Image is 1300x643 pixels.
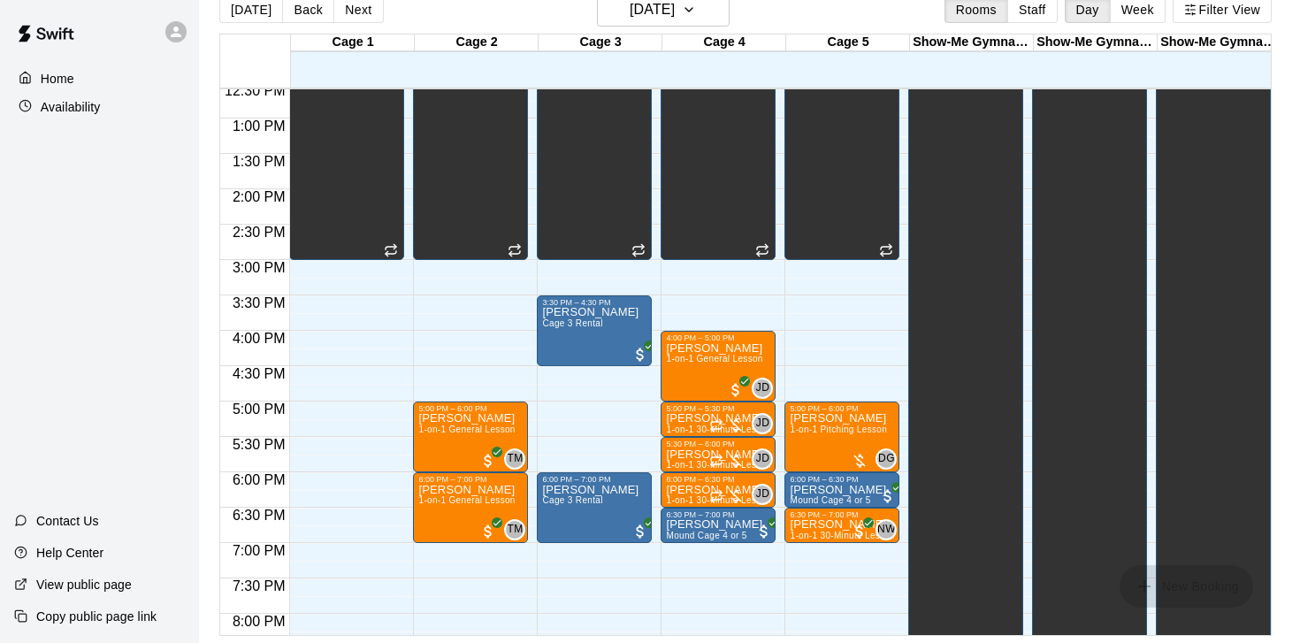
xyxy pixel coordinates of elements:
[879,487,897,505] span: All customers have paid
[727,381,745,399] span: All customers have paid
[790,531,895,540] span: 1-on-1 30-Minute Lesson
[504,519,525,540] div: Tre Morris
[784,402,899,472] div: 5:00 PM – 6:00 PM: 1-on-1 Pitching Lesson
[36,608,157,625] p: Copy public page link
[709,454,723,468] span: Recurring event
[755,243,769,257] span: Recurring event
[36,576,132,593] p: View public page
[418,475,491,484] div: 6:00 PM – 7:00 PM
[507,450,523,468] span: TM
[14,65,185,92] a: Home
[537,472,652,543] div: 6:00 PM – 7:00 PM: Douglas Steinley
[228,366,290,381] span: 4:30 PM
[228,578,290,593] span: 7:30 PM
[784,472,899,508] div: 6:00 PM – 6:30 PM: BJ Tanksley
[228,543,290,558] span: 7:00 PM
[790,475,862,484] div: 6:00 PM – 6:30 PM
[851,523,868,540] span: All customers have paid
[14,94,185,120] a: Availability
[759,413,773,434] span: Jake Deakins
[1158,34,1281,51] div: Show-Me Gymnastics Cage 3
[291,34,415,51] div: Cage 1
[228,154,290,169] span: 1:30 PM
[228,331,290,346] span: 4:00 PM
[752,484,773,505] div: Jake Deakins
[228,119,290,134] span: 1:00 PM
[752,378,773,399] div: Jake Deakins
[41,98,101,116] p: Availability
[511,519,525,540] span: Tre Morris
[384,243,398,257] span: Recurring event
[666,495,771,505] span: 1-on-1 30-Minute Lesson
[228,225,290,240] span: 2:30 PM
[631,243,646,257] span: Recurring event
[542,495,602,505] span: Cage 3 Rental
[752,413,773,434] div: Jake Deakins
[790,510,862,519] div: 6:30 PM – 7:00 PM
[759,484,773,505] span: Jake Deakins
[228,437,290,452] span: 5:30 PM
[756,379,769,397] span: JD
[631,346,649,364] span: All customers have paid
[877,521,896,539] span: NW
[228,260,290,275] span: 3:00 PM
[537,295,652,366] div: 3:30 PM – 4:30 PM: Jason Windsor
[508,243,522,257] span: Recurring event
[661,508,776,543] div: 6:30 PM – 7:00 PM: BJ Tanksley
[36,512,99,530] p: Contact Us
[479,452,497,470] span: All customers have paid
[759,378,773,399] span: Jake Deakins
[666,425,771,434] span: 1-on-1 30-Minute Lesson
[790,404,862,413] div: 5:00 PM – 6:00 PM
[1120,578,1253,593] span: You don't have the permission to add bookings
[661,402,776,437] div: 5:00 PM – 5:30 PM: 1-on-1 30-Minute Lesson
[756,415,769,432] span: JD
[709,418,723,432] span: Recurring event
[542,298,615,307] div: 3:30 PM – 4:30 PM
[539,34,662,51] div: Cage 3
[228,614,290,629] span: 8:00 PM
[228,472,290,487] span: 6:00 PM
[756,486,769,503] span: JD
[228,402,290,417] span: 5:00 PM
[418,404,491,413] div: 5:00 PM – 6:00 PM
[752,448,773,470] div: Jake Deakins
[220,83,289,98] span: 12:30 PM
[228,189,290,204] span: 2:00 PM
[709,489,723,503] span: Recurring event
[878,450,895,468] span: DG
[756,450,769,468] span: JD
[661,472,776,508] div: 6:00 PM – 6:30 PM: 1-on-1 30-Minute Lesson
[666,460,771,470] span: 1-on-1 30-Minute Lesson
[507,521,523,539] span: TM
[1034,34,1158,51] div: Show-Me Gymnastics Cage 2
[418,425,515,434] span: 1-on-1 General Lesson
[511,448,525,470] span: Tre Morris
[876,448,897,470] div: Drew Garrett
[883,448,897,470] span: Drew Garrett
[666,333,738,342] div: 4:00 PM – 5:00 PM
[790,495,870,505] span: Mound Cage 4 or 5
[784,508,899,543] div: 6:30 PM – 7:00 PM: Jaxon Gwyn
[876,519,897,540] div: Noah Winslow
[666,440,738,448] div: 5:30 PM – 6:00 PM
[786,34,910,51] div: Cage 5
[883,519,897,540] span: Noah Winslow
[666,475,738,484] div: 6:00 PM – 6:30 PM
[666,354,762,364] span: 1-on-1 General Lesson
[415,34,539,51] div: Cage 2
[413,402,528,472] div: 5:00 PM – 6:00 PM: Carter Lolli
[666,531,746,540] span: Mound Cage 4 or 5
[910,34,1034,51] div: Show-Me Gymnastics Cage 1
[479,523,497,540] span: All customers have paid
[661,437,776,472] div: 5:30 PM – 6:00 PM: 1-on-1 30-Minute Lesson
[631,523,649,540] span: All customers have paid
[504,448,525,470] div: Tre Morris
[759,448,773,470] span: Jake Deakins
[666,510,738,519] div: 6:30 PM – 7:00 PM
[228,508,290,523] span: 6:30 PM
[542,318,602,328] span: Cage 3 Rental
[662,34,786,51] div: Cage 4
[879,243,893,257] span: Recurring event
